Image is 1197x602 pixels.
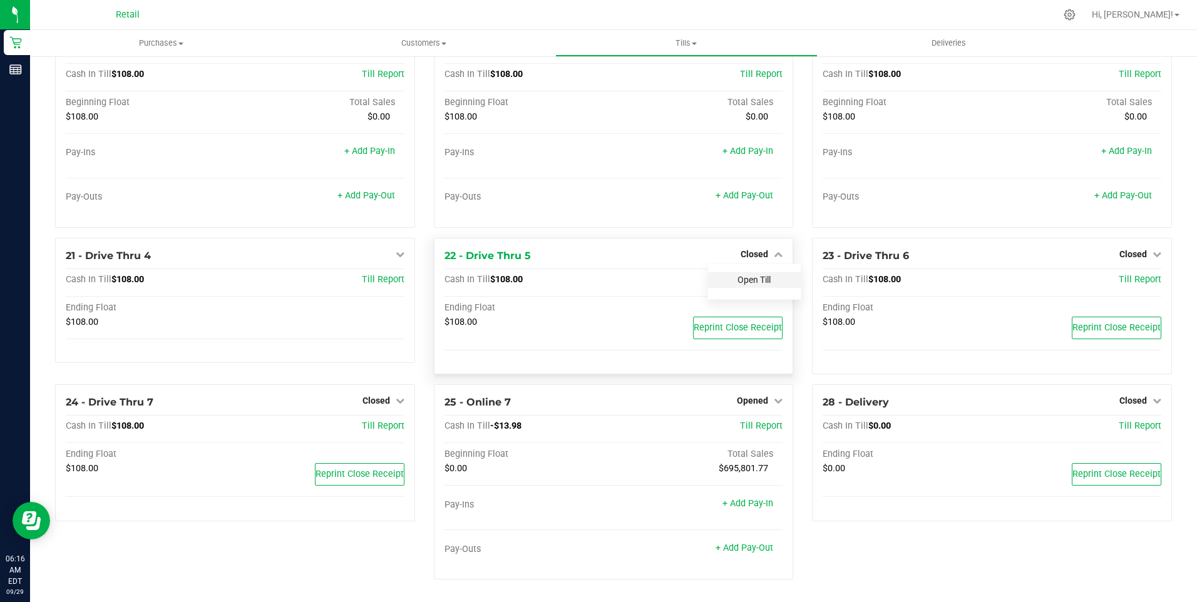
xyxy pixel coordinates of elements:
a: + Add Pay-Out [716,543,773,553]
div: Ending Float [66,449,235,460]
a: Customers [292,30,555,56]
div: Total Sales [235,97,404,108]
a: + Add Pay-Out [716,190,773,201]
span: $108.00 [66,463,98,474]
a: Purchases [30,30,292,56]
a: Till Report [362,274,404,285]
span: Reprint Close Receipt [1072,322,1161,333]
span: Reprint Close Receipt [316,469,404,479]
a: Till Report [362,421,404,431]
span: $695,801.77 [719,463,768,474]
span: $108.00 [490,69,523,79]
a: Open Till [737,275,771,285]
span: Closed [741,249,768,259]
div: Total Sales [992,97,1161,108]
span: $108.00 [111,421,144,431]
div: Ending Float [823,302,992,314]
span: Cash In Till [66,421,111,431]
span: Cash In Till [444,69,490,79]
p: 09/29 [6,587,24,596]
span: Closed [362,395,390,406]
span: 28 - Delivery [823,396,889,408]
a: Deliveries [818,30,1080,56]
span: 25 - Online 7 [444,396,511,408]
button: Reprint Close Receipt [1072,317,1161,339]
span: $0.00 [367,111,390,122]
span: 23 - Drive Thru 6 [823,250,909,262]
span: $108.00 [444,317,477,327]
span: Closed [1119,249,1147,259]
div: Ending Float [823,449,992,460]
span: $108.00 [823,111,855,122]
inline-svg: Reports [9,63,22,76]
span: Till Report [740,421,783,431]
a: Till Report [740,69,783,79]
div: Manage settings [1062,9,1077,21]
span: Cash In Till [66,69,111,79]
div: Total Sales [614,449,783,460]
inline-svg: Retail [9,36,22,49]
span: Purchases [30,38,292,49]
a: Tills [555,30,818,56]
div: Ending Float [66,302,235,314]
span: $108.00 [111,274,144,285]
div: Ending Float [444,302,614,314]
a: Till Report [362,69,404,79]
span: Reprint Close Receipt [694,322,782,333]
a: Till Report [1119,274,1161,285]
span: 24 - Drive Thru 7 [66,396,153,408]
div: Beginning Float [66,97,235,108]
div: Total Sales [614,97,783,108]
span: $0.00 [746,111,768,122]
span: Cash In Till [66,274,111,285]
span: Tills [556,38,817,49]
span: Deliveries [915,38,983,49]
span: $108.00 [868,69,901,79]
span: $108.00 [823,317,855,327]
a: Till Report [1119,421,1161,431]
span: $0.00 [823,463,845,474]
div: Pay-Outs [444,191,614,203]
div: Beginning Float [444,97,614,108]
span: Cash In Till [823,69,868,79]
span: Retail [116,9,140,20]
iframe: Resource center [13,502,50,539]
span: Reprint Close Receipt [1072,469,1161,479]
span: $0.00 [1124,111,1147,122]
div: Pay-Ins [444,147,614,158]
div: Pay-Outs [823,191,992,203]
span: 21 - Drive Thru 4 [66,250,151,262]
span: $0.00 [444,463,467,474]
button: Reprint Close Receipt [693,317,783,339]
div: Pay-Ins [66,147,235,158]
div: Pay-Outs [444,544,614,555]
span: Opened [737,395,768,406]
a: + Add Pay-In [722,146,773,156]
a: + Add Pay-In [344,146,395,156]
a: + Add Pay-Out [337,190,395,201]
span: Cash In Till [823,421,868,431]
span: Cash In Till [444,274,490,285]
span: Cash In Till [444,421,490,431]
span: Closed [1119,395,1147,406]
p: 06:16 AM EDT [6,553,24,587]
span: $108.00 [66,317,98,327]
a: Till Report [1119,69,1161,79]
span: $108.00 [66,111,98,122]
span: $0.00 [868,421,891,431]
div: Beginning Float [444,449,614,460]
div: Beginning Float [823,97,992,108]
div: Pay-Outs [66,191,235,203]
button: Reprint Close Receipt [1072,463,1161,486]
a: + Add Pay-Out [1094,190,1152,201]
span: -$13.98 [490,421,521,431]
span: $108.00 [444,111,477,122]
span: $108.00 [111,69,144,79]
span: $108.00 [868,274,901,285]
